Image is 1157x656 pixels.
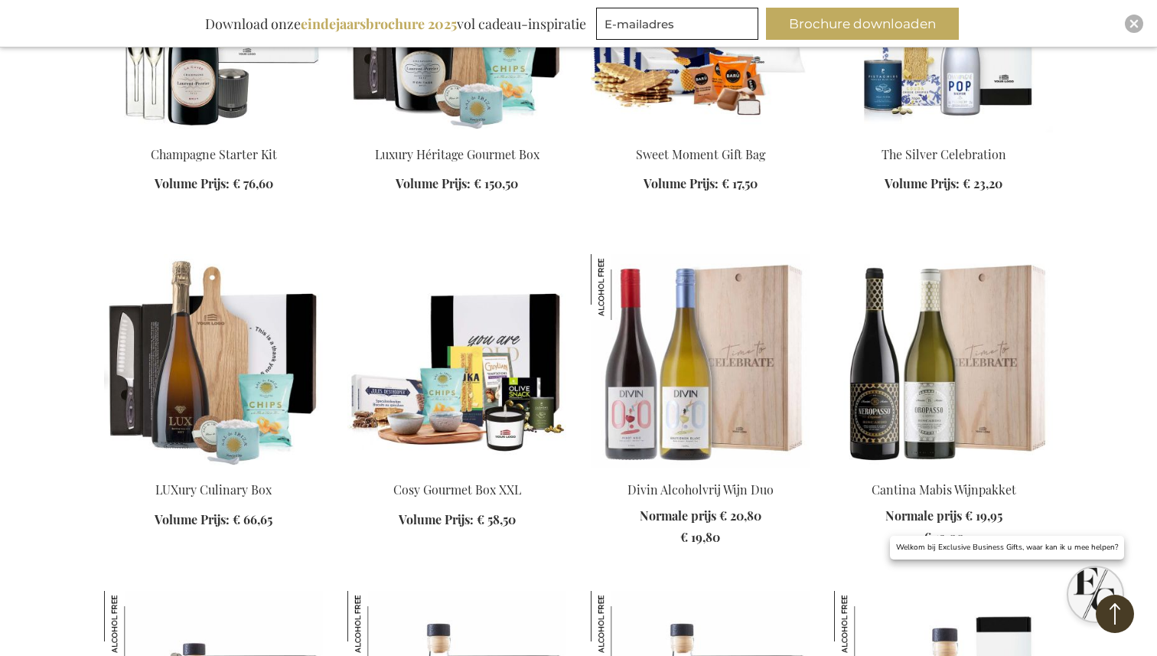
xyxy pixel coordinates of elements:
span: € 19,95 [965,508,1002,524]
span: Volume Prijs: [644,175,719,191]
a: LUXury Culinary Box [104,462,323,477]
a: Divin Alcoholvrij Wijn Duo [627,481,774,498]
a: Volume Prijs: € 17,50 [644,175,758,193]
a: Sweet Moment Gift Bag [591,126,810,141]
span: Volume Prijs: [155,511,230,527]
a: Volume Prijs: € 150,50 [396,175,518,193]
a: Cosy Gourmet Box XXL [347,462,566,477]
div: Close [1125,15,1143,33]
a: Volume Prijs: € 23,20 [885,175,1002,193]
a: Luxury Héritage Gourmet Box [375,146,539,162]
a: Luxury Héritage Gourmet Box [347,126,566,141]
div: Download onze vol cadeau-inspiratie [198,8,593,40]
a: The Silver Celebration [834,126,1053,141]
a: Champagne Starter Kit [104,126,323,141]
a: The Silver Celebration [882,146,1006,162]
a: LUXury Culinary Box [155,481,272,498]
img: LUXury Culinary Box [104,254,323,468]
a: Volume Prijs: € 58,50 [399,511,516,529]
a: Volume Prijs: € 66,65 [155,511,272,529]
input: E-mailadres [596,8,758,40]
span: € 17,50 [722,175,758,191]
span: € 23,20 [963,175,1002,191]
img: Divin Non-Alcoholic Wine Duo [591,254,810,468]
a: Divin Non-Alcoholic Wine Duo Divin Alcoholvrij Wijn Duo [591,462,810,477]
span: Volume Prijs: [155,175,230,191]
form: marketing offers and promotions [596,8,763,44]
span: € 19,80 [680,529,720,545]
span: Normale prijs [885,508,962,524]
a: Volume Prijs: € 76,60 [155,175,273,193]
a: € 19,80 [640,529,761,547]
span: € 19,00 [924,529,964,545]
img: Cosy Gourmet Box XXL [347,254,566,468]
span: € 58,50 [477,511,516,527]
span: Volume Prijs: [396,175,471,191]
a: Cantina Mabis Wine Package [834,462,1053,477]
span: Volume Prijs: [885,175,960,191]
span: € 66,65 [233,511,272,527]
span: Normale prijs [640,508,716,524]
a: € 19,00 [885,529,1002,547]
a: Sweet Moment Gift Bag [636,146,765,162]
a: Cantina Mabis Wijnpakket [872,481,1016,498]
button: Brochure downloaden [766,8,959,40]
img: Cantina Mabis Wine Package [834,254,1053,468]
a: Champagne Starter Kit [151,146,277,162]
span: € 20,80 [719,508,761,524]
img: Divin Alcoholvrij Wijn Duo [591,254,657,320]
span: Volume Prijs: [399,511,474,527]
a: Cosy Gourmet Box XXL [393,481,521,498]
img: Close [1129,19,1139,28]
b: eindejaarsbrochure 2025 [301,15,457,33]
span: € 76,60 [233,175,273,191]
span: € 150,50 [474,175,518,191]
